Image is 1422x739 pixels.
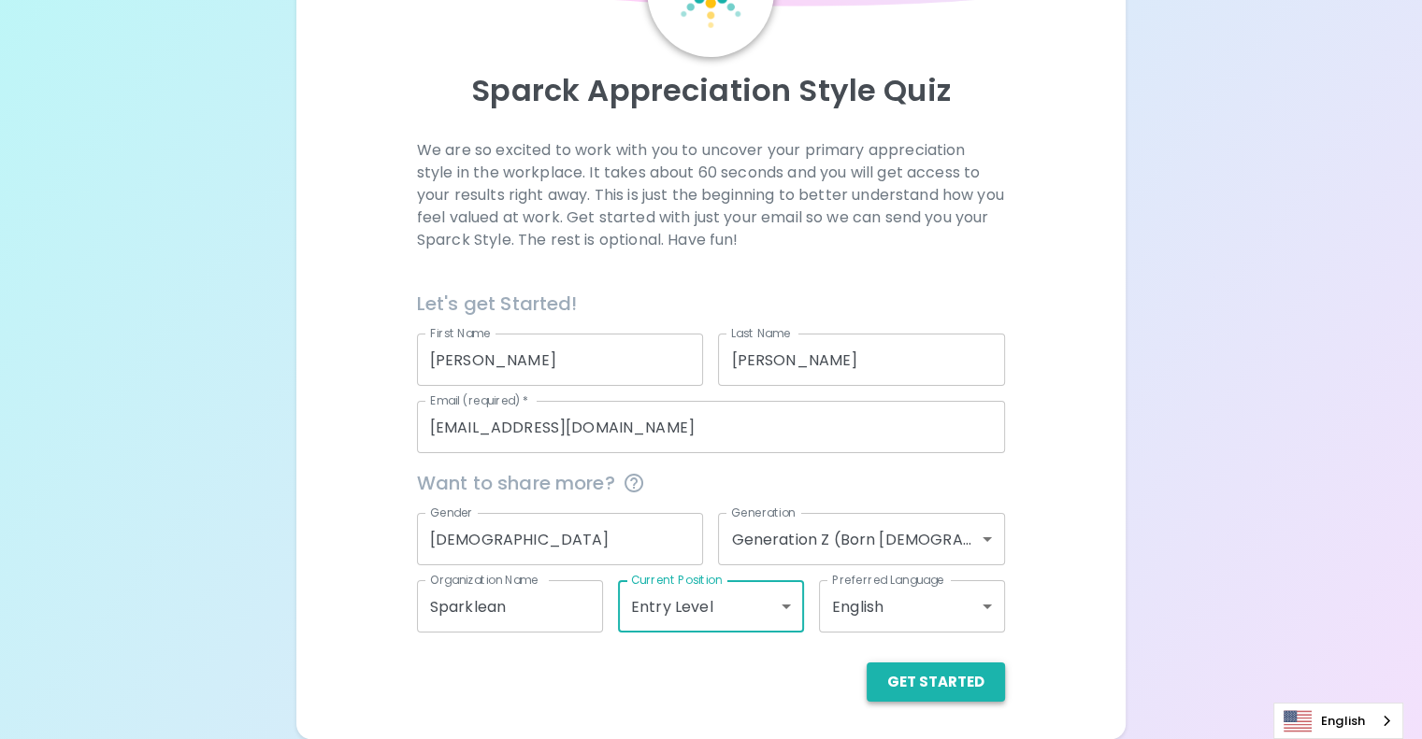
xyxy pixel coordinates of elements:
span: Want to share more? [417,468,1005,498]
label: First Name [430,325,491,341]
label: Gender [430,505,473,520]
aside: Language selected: English [1273,703,1403,739]
p: We are so excited to work with you to uncover your primary appreciation style in the workplace. I... [417,139,1005,251]
p: Sparck Appreciation Style Quiz [319,72,1103,109]
label: Preferred Language [832,572,944,588]
div: English [819,580,1005,632]
label: Email (required) [430,392,529,408]
label: Current Position [631,572,722,588]
label: Last Name [731,325,790,341]
svg: This information is completely confidential and only used for aggregated appreciation studies at ... [623,472,645,494]
a: English [1274,703,1402,738]
button: Get Started [867,662,1005,702]
div: Entry Level [618,580,804,632]
div: Generation Z (Born [DEMOGRAPHIC_DATA] - [DEMOGRAPHIC_DATA]) [718,513,1005,565]
label: Organization Name [430,572,539,588]
label: Generation [731,505,796,520]
div: Language [1273,703,1403,739]
h6: Let's get Started! [417,289,1005,319]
